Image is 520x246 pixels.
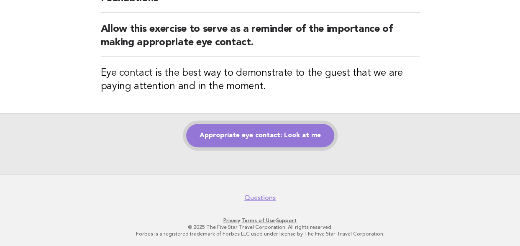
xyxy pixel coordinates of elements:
[12,231,508,237] p: Forbes is a registered trademark of Forbes LLC used under license by The Five Star Travel Corpora...
[12,224,508,231] p: © 2025 The Five Star Travel Corporation. All rights reserved.
[186,124,334,147] a: Appropriate eye contact: Look at me
[244,194,276,202] a: Questions
[241,218,275,223] a: Terms of Use
[12,217,508,224] p: · ·
[101,23,420,56] h2: Allow this exercise to serve as a reminder of the importance of making appropriate eye contact.
[276,218,297,223] a: Support
[101,67,420,93] h3: Eye contact is the best way to demonstrate to the guest that we are paying attention and in the m...
[223,218,240,223] a: Privacy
